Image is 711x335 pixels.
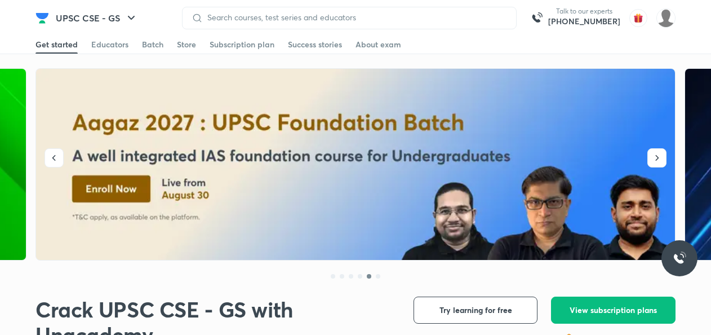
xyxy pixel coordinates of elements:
div: Success stories [288,39,342,50]
button: UPSC CSE - GS [49,7,145,29]
div: Educators [91,39,128,50]
a: Batch [142,36,163,54]
img: ttu [673,252,686,265]
button: View subscription plans [551,297,676,324]
a: Store [177,36,196,54]
div: About exam [355,39,401,50]
img: call-us [526,7,548,29]
img: Company Logo [35,11,49,25]
p: Talk to our experts [548,7,620,16]
div: Subscription plan [210,39,274,50]
a: [PHONE_NUMBER] [548,16,620,27]
img: avatar [629,9,647,27]
a: Success stories [288,36,342,54]
a: Get started [35,36,78,54]
img: kushaldeep [656,8,676,28]
input: Search courses, test series and educators [203,13,507,22]
span: Try learning for free [439,305,512,316]
a: Subscription plan [210,36,274,54]
a: Educators [91,36,128,54]
span: View subscription plans [570,305,657,316]
a: About exam [355,36,401,54]
div: Store [177,39,196,50]
div: Batch [142,39,163,50]
button: Try learning for free [414,297,537,324]
div: Get started [35,39,78,50]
